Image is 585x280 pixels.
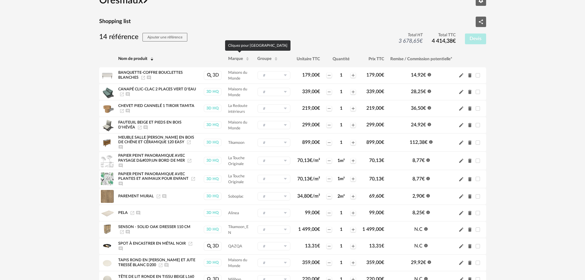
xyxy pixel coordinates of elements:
[458,243,464,249] span: Pencil icon
[424,243,428,248] span: Information icon
[204,226,222,233] div: 3D HQ
[381,194,384,199] span: €
[297,194,320,199] span: 34,80
[423,106,426,111] span: €
[191,177,196,180] a: Launch icon
[423,260,426,265] span: €
[351,140,356,145] span: Plus icon
[411,260,426,265] span: 29,92
[228,174,245,184] span: La Touche Originale
[228,104,248,113] span: La Redoute intérieurs
[427,72,431,77] span: Information icon
[204,242,222,251] a: Magnify icon3D
[257,242,291,250] div: Sélectionner un groupe
[203,192,222,200] a: 3D HQ
[317,210,320,215] span: €
[302,140,320,145] span: 899,00
[118,246,123,250] span: Ajouter un commentaire
[467,122,473,128] span: Delete icon
[429,139,433,144] span: Information icon
[302,106,320,111] span: 219,00
[332,106,350,111] div: 1
[204,209,222,217] div: 3D HQ
[305,243,320,248] span: 13,31
[411,106,426,111] span: 36,50
[467,89,473,95] span: Delete icon
[118,120,181,129] span: Fauteuil beige et pieds en bois d'hévéa
[327,194,332,199] span: Minus icon
[327,89,332,94] span: Minus icon
[118,182,123,185] span: Ajouter un commentaire
[317,73,320,77] span: €
[381,158,384,163] span: €
[467,105,473,111] span: Delete icon
[458,260,464,266] span: Pencil icon
[467,176,473,182] span: Delete icon
[310,176,320,181] span: €/m²
[327,227,332,232] span: Minus icon
[381,89,384,94] span: €
[118,87,196,91] span: Canapé clic-clac 2 places vert d'eau
[412,176,425,181] span: 8,77
[332,210,350,216] div: 1
[257,104,291,113] div: Sélectionner un groupe
[426,193,430,198] span: Information icon
[158,263,163,267] a: Launch icon
[188,242,193,245] span: Launch icon
[327,140,332,145] span: Minus icon
[101,154,114,167] img: Product pack shot
[118,242,186,245] span: Spot à encastrer en métal noir
[257,258,291,267] div: Sélectionner un groupe
[327,244,332,249] span: Minus icon
[467,210,473,216] span: Delete icon
[297,176,320,181] span: 70,13
[101,223,114,236] img: Product pack shot
[136,211,141,215] span: Ajouter un commentaire
[351,158,356,163] span: Plus icon
[399,33,423,38] span: Total HT
[381,210,384,215] span: €
[422,194,425,199] span: €
[204,259,222,266] div: 3D HQ
[351,89,356,94] span: Plus icon
[302,260,320,265] span: 359,00
[366,106,384,111] span: 219,00
[412,210,425,215] span: 8,25
[101,85,114,98] img: Product pack shot
[204,121,222,129] div: 3D HQ
[327,176,332,181] span: Minus icon
[351,260,356,265] span: Plus icon
[467,243,473,249] span: Delete icon
[101,240,114,253] img: Product pack shot
[228,211,239,215] span: Alinea
[156,194,161,198] span: Launch icon
[426,157,430,162] span: Information icon
[137,125,142,129] span: Launch icon
[101,190,114,203] img: Product pack shot
[203,139,222,146] a: 3D HQ
[369,194,384,199] span: 69,60
[327,260,332,265] span: Minus icon
[257,57,271,61] span: Groupe
[323,51,359,67] th: Quantité
[410,140,427,145] span: 112,38
[478,19,484,24] span: Share Variant icon
[411,122,426,127] span: 24,92
[203,157,222,164] a: 3D HQ
[119,92,124,96] a: Launch icon
[310,194,320,199] span: €/m²
[351,106,356,111] span: Plus icon
[228,244,242,248] span: QAZQA
[411,89,426,94] span: 28,25
[101,256,114,269] img: Product pack shot
[332,122,350,128] div: 1
[186,140,191,144] a: Launch icon
[225,40,291,51] div: Cliquez pour [GEOGRAPHIC_DATA]
[453,38,456,44] span: €
[119,230,124,234] span: Launch icon
[381,73,384,77] span: €
[467,140,473,145] span: Delete icon
[427,89,431,93] span: Information icon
